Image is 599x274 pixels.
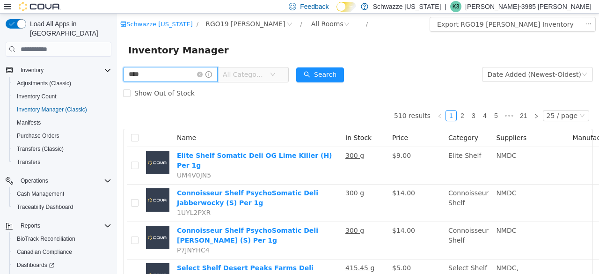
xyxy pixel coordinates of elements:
span: $5.00 [275,251,294,258]
a: Inventory Manager (Classic) [13,104,91,115]
p: [PERSON_NAME]-3985 [PERSON_NAME] [465,1,592,12]
span: Transfers [17,158,40,166]
li: 5 [373,96,385,108]
i: icon: shop [3,7,9,14]
u: 300 g [228,176,247,183]
i: icon: right [416,100,422,105]
div: 25 / page [430,97,460,107]
span: Feedback [300,2,329,11]
button: Inventory Manager (Classic) [9,103,115,116]
span: / [80,7,81,14]
p: | [445,1,446,12]
a: Adjustments (Classic) [13,78,75,89]
li: 1 [329,96,340,108]
a: Connoisseur Shelf PsychoSomatic Deli [PERSON_NAME] (S) Per 1g [60,213,201,230]
span: Suppliers [379,120,409,128]
a: 3 [351,97,362,107]
button: Canadian Compliance [9,245,115,259]
span: Inventory Manager [11,29,117,44]
span: Inventory Count [13,91,111,102]
span: Inventory Manager (Classic) [13,104,111,115]
span: / [249,7,251,14]
span: Purchase Orders [13,130,111,141]
span: Transfers (Classic) [13,143,111,155]
button: Inventory [17,65,47,76]
button: Transfers (Classic) [9,142,115,156]
a: Elite Shelf Somatic Deli OG Lime Killer (H) Per 1g [60,138,215,156]
span: NMDC [379,213,399,221]
u: 300 g [228,213,247,221]
span: Show Out of Stock [14,76,81,83]
li: 2 [340,96,351,108]
span: Dashboards [17,261,54,269]
i: icon: close-circle [80,58,86,64]
i: icon: down [153,58,159,65]
span: Canadian Compliance [17,248,72,256]
td: Connoisseur Shelf [328,208,375,246]
span: / [183,7,185,14]
span: BioTrack Reconciliation [13,233,111,244]
span: 1UYL2PXR [60,195,94,203]
div: All Rooms [194,3,226,17]
a: BioTrack Reconciliation [13,233,79,244]
a: Manifests [13,117,44,128]
span: Reports [21,222,40,230]
a: 2 [340,97,351,107]
span: Transfers (Classic) [17,145,64,153]
span: Canadian Compliance [13,246,111,258]
a: Transfers [13,156,44,168]
a: Purchase Orders [13,130,63,141]
i: icon: down [462,99,468,106]
li: 4 [362,96,373,108]
img: Connoisseur Shelf PsychoSomatic Deli Jabberwocky (S) Per 1g placeholder [29,175,52,198]
u: 415.45 g [228,251,257,258]
span: Adjustments (Classic) [13,78,111,89]
span: Inventory [17,65,111,76]
button: Cash Management [9,187,115,200]
span: RGO19 Hobbs [88,5,168,15]
span: NMDC [379,176,399,183]
button: Export RGO19 [PERSON_NAME] Inventory [313,3,464,18]
a: 21 [400,97,413,107]
span: NMDC [379,138,399,146]
button: Manifests [9,116,115,129]
a: icon: shopSchwazze [US_STATE] [3,7,76,14]
span: Traceabilty Dashboard [17,203,73,211]
span: Traceabilty Dashboard [13,201,111,213]
a: 1 [329,97,339,107]
span: Manifests [17,119,41,126]
span: P7JNYHC4 [60,233,93,240]
li: Next 5 Pages [385,96,400,108]
a: 4 [363,97,373,107]
a: Inventory Count [13,91,60,102]
button: Adjustments (Classic) [9,77,115,90]
li: Next Page [414,96,425,108]
button: Inventory [2,64,115,77]
li: 21 [400,96,414,108]
td: Elite Shelf [328,133,375,171]
div: Date Added (Newest-Oldest) [371,54,464,68]
span: Reports [17,220,111,231]
button: Reports [2,219,115,232]
span: Dashboards [13,259,111,271]
span: K3 [453,1,460,12]
span: Name [60,120,79,128]
img: Connoisseur Shelf PsychoSomatic Deli Coolio (S) Per 1g placeholder [29,212,52,236]
span: Manifests [13,117,111,128]
span: In Stock [228,120,255,128]
span: Transfers [13,156,111,168]
span: Category [331,120,361,128]
button: Transfers [9,156,115,169]
a: 5 [374,97,384,107]
button: Traceabilty Dashboard [9,200,115,214]
span: $14.00 [275,213,298,221]
img: Cova [19,2,61,11]
span: Cash Management [13,188,111,200]
span: UM4V0JN5 [60,158,94,165]
i: icon: left [320,100,326,105]
span: BioTrack Reconciliation [17,235,75,243]
u: 300 g [228,138,247,146]
img: Select Shelf Desert Peaks Farms Deli Gorilla Glue (S) Per 1g placeholder [29,250,52,273]
span: $9.00 [275,138,294,146]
